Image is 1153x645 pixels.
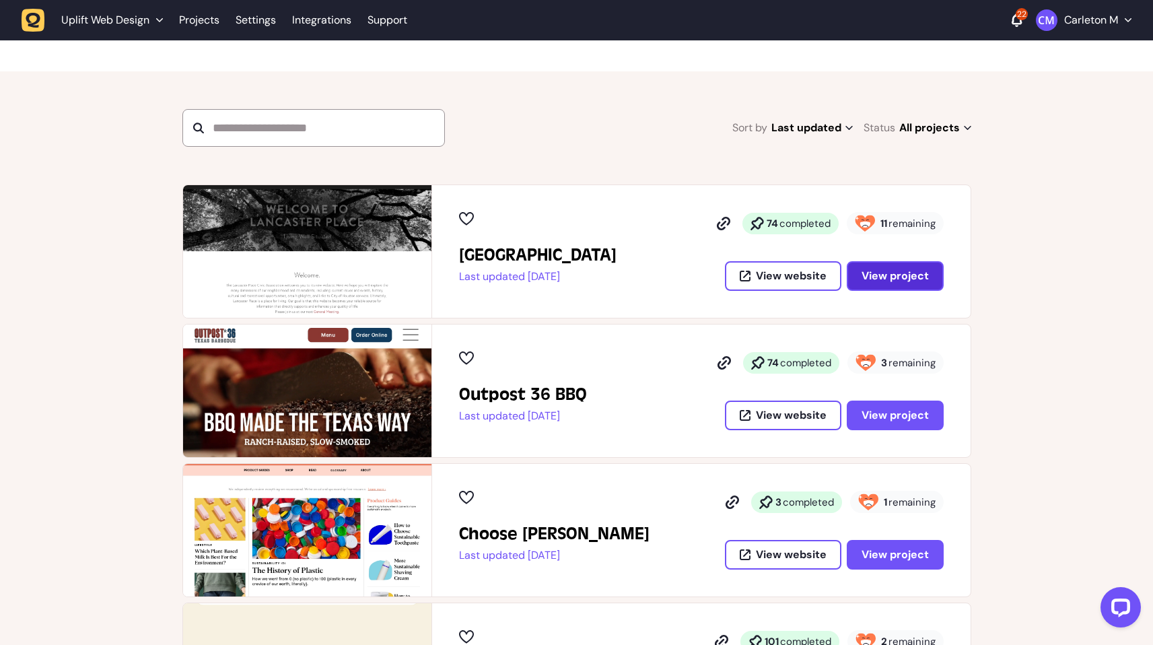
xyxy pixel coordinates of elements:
strong: 11 [880,217,887,230]
img: Lancaster Place [183,185,431,318]
p: Last updated [DATE] [459,549,650,562]
h2: Outpost 36 BBQ [459,384,587,405]
span: View project [862,549,929,560]
span: View project [862,410,929,421]
span: Sort by [732,118,767,137]
button: View website [725,401,841,430]
h2: Lancaster Place [459,244,617,266]
strong: 74 [767,356,779,370]
span: completed [780,356,831,370]
span: completed [783,496,834,509]
span: remaining [888,356,936,370]
button: View website [725,540,841,570]
button: View project [847,540,944,570]
span: All projects [899,118,971,137]
button: View project [847,401,944,430]
span: completed [779,217,831,230]
a: Projects [179,8,219,32]
p: Last updated [DATE] [459,409,587,423]
button: Carleton M [1036,9,1131,31]
span: remaining [888,496,936,509]
button: View project [847,261,944,291]
iframe: LiveChat chat widget [1090,582,1146,638]
span: View website [756,410,827,421]
p: Carleton M [1064,13,1118,27]
span: View website [756,549,827,560]
strong: 3 [775,496,781,509]
a: Integrations [292,8,351,32]
span: View website [756,271,827,281]
strong: 1 [884,496,887,509]
div: 22 [1016,8,1028,20]
img: Choose Finch [183,464,431,597]
a: Support [368,13,407,27]
span: Status [864,118,895,137]
p: Last updated [DATE] [459,270,617,283]
span: Uplift Web Design [61,13,149,27]
strong: 74 [767,217,778,230]
img: Carleton M [1036,9,1057,31]
span: Last updated [771,118,853,137]
span: remaining [888,217,936,230]
a: Settings [236,8,276,32]
strong: 3 [881,356,887,370]
img: Outpost 36 BBQ [183,325,431,457]
span: View project [862,271,929,281]
button: View website [725,261,841,291]
h2: Choose Finch [459,523,650,545]
button: Uplift Web Design [22,8,171,32]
